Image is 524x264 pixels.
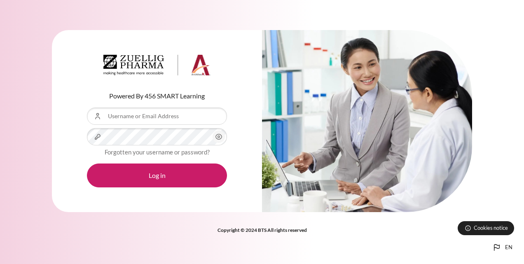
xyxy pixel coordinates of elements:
a: Forgotten your username or password? [105,148,210,156]
span: Cookies notice [474,224,508,232]
button: Cookies notice [458,221,514,235]
strong: Copyright © 2024 BTS All rights reserved [218,227,307,233]
input: Username or Email Address [87,107,227,125]
a: Architeck [103,55,211,79]
img: Architeck [103,55,211,75]
button: Log in [87,164,227,187]
p: Powered By 456 SMART Learning [87,91,227,101]
span: en [505,243,512,252]
button: Languages [489,239,516,256]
